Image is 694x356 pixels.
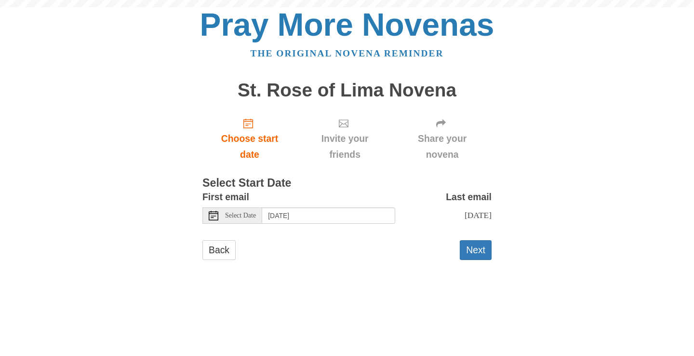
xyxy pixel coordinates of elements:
span: Choose start date [212,131,287,163]
label: First email [202,189,249,205]
h3: Select Start Date [202,177,492,190]
div: Click "Next" to confirm your start date first. [393,110,492,167]
button: Next [460,240,492,260]
a: Back [202,240,236,260]
a: Pray More Novenas [200,7,494,42]
h1: St. Rose of Lima Novena [202,80,492,101]
label: Last email [446,189,492,205]
span: Share your novena [402,131,482,163]
span: Select Date [225,212,256,219]
span: Invite your friends [307,131,383,163]
div: Click "Next" to confirm your start date first. [297,110,393,167]
span: [DATE] [465,210,492,220]
a: The original novena reminder [251,48,444,58]
a: Choose start date [202,110,297,167]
